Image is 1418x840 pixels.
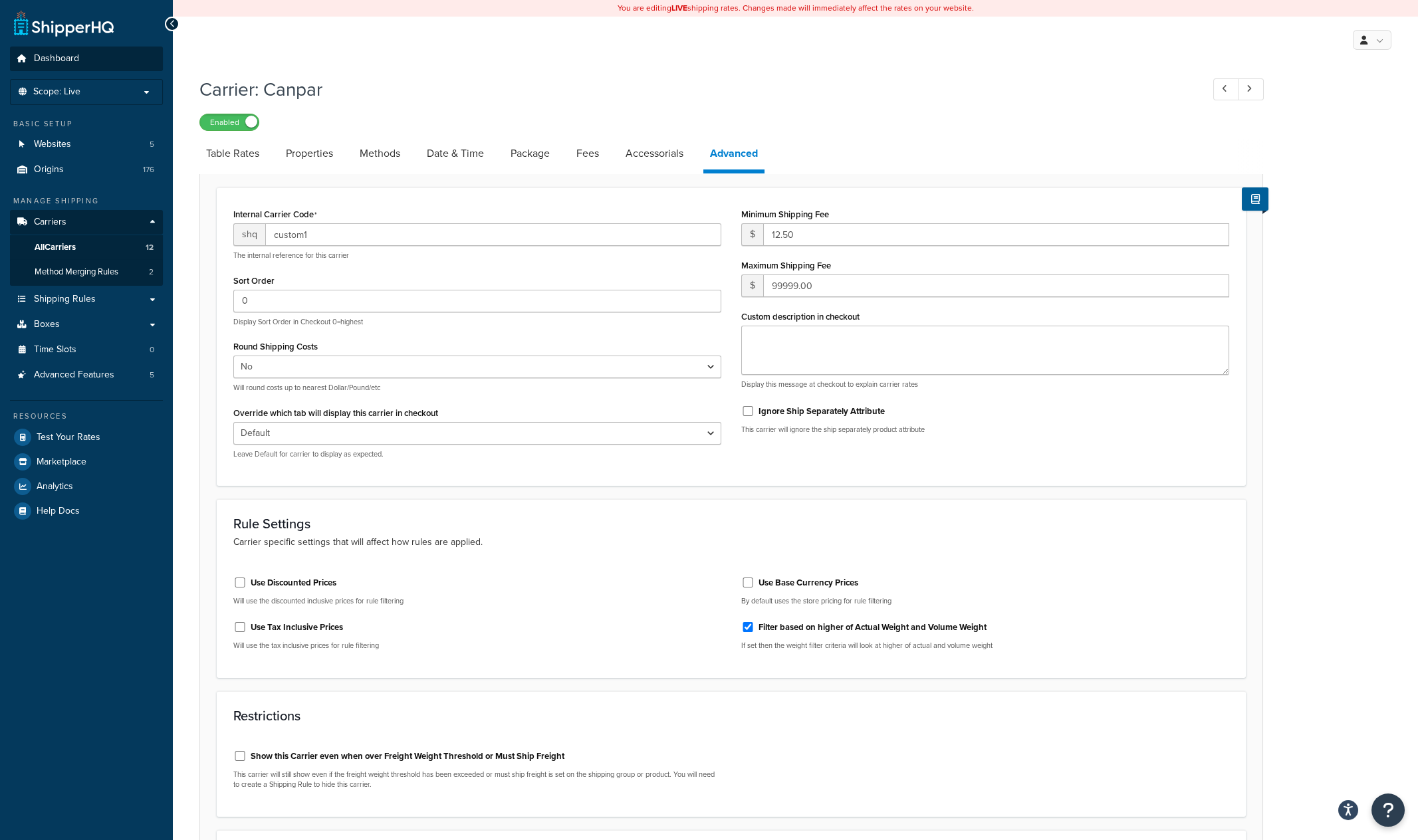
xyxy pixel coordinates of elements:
span: 176 [143,164,154,175]
a: Next Record [1238,78,1264,100]
span: All Carriers [35,242,76,253]
p: Will round costs up to nearest Dollar/Pound/etc [233,383,721,393]
p: If set then the weight filter criteria will look at higher of actual and volume weight [741,641,1229,651]
li: Carriers [10,210,163,286]
a: Previous Record [1213,78,1239,100]
button: Show Help Docs [1242,187,1268,211]
a: Date & Time [420,138,491,169]
a: Table Rates [199,138,266,169]
span: Help Docs [37,506,80,517]
span: 2 [149,266,154,278]
label: Filter based on higher of Actual Weight and Volume Weight [759,621,987,633]
span: Websites [34,139,71,150]
a: Fees [570,138,606,169]
p: The internal reference for this carrier [233,251,721,261]
span: Time Slots [34,344,76,356]
a: Advanced [703,138,765,173]
span: Method Merging Rules [35,266,118,278]
div: Basic Setup [10,118,163,130]
label: Sort Order [233,276,275,286]
div: Manage Shipping [10,195,163,207]
span: 12 [146,242,154,253]
span: Carriers [34,217,66,228]
h1: Carrier: Canpar [199,76,1189,102]
label: Use Discounted Prices [251,577,336,589]
span: 5 [150,139,154,150]
span: $ [741,274,763,297]
a: Test Your Rates [10,425,163,449]
a: Advanced Features5 [10,363,163,387]
a: Origins176 [10,157,163,182]
label: Enabled [200,114,259,130]
span: Origins [34,164,64,175]
p: Will use the discounted inclusive prices for rule filtering [233,596,721,606]
li: Websites [10,132,163,157]
span: shq [233,223,265,246]
span: Test Your Rates [37,432,100,443]
li: Origins [10,157,163,182]
div: Resources [10,411,163,422]
label: Override which tab will display this carrier in checkout [233,408,438,418]
span: Analytics [37,481,73,492]
a: Dashboard [10,47,163,71]
a: Package [504,138,556,169]
a: Boxes [10,312,163,337]
span: Shipping Rules [34,294,96,305]
span: Scope: Live [33,86,80,98]
a: Shipping Rules [10,287,163,312]
span: 0 [150,344,154,356]
span: Advanced Features [34,369,114,381]
b: LIVE [671,2,687,14]
a: Properties [279,138,340,169]
label: Round Shipping Costs [233,342,318,352]
p: Carrier specific settings that will affect how rules are applied. [233,535,1229,550]
span: Boxes [34,319,60,330]
label: Show this Carrier even when over Freight Weight Threshold or Must Ship Freight [251,750,564,762]
label: Maximum Shipping Fee [741,261,831,270]
button: Open Resource Center [1371,793,1405,827]
li: Advanced Features [10,363,163,387]
span: 5 [150,369,154,381]
a: Method Merging Rules2 [10,260,163,284]
a: Carriers [10,210,163,235]
p: This carrier will still show even if the freight weight threshold has been exceeded or must ship ... [233,770,721,790]
a: Analytics [10,474,163,498]
p: Leave Default for carrier to display as expected. [233,449,721,459]
a: Websites5 [10,132,163,157]
span: $ [741,223,763,246]
label: Minimum Shipping Fee [741,209,829,219]
a: Methods [353,138,407,169]
p: Display Sort Order in Checkout 0=highest [233,317,721,327]
h3: Restrictions [233,708,1229,723]
label: Custom description in checkout [741,312,860,322]
a: Marketplace [10,450,163,474]
label: Use Base Currency Prices [759,577,858,589]
label: Use Tax Inclusive Prices [251,621,343,633]
label: Ignore Ship Separately Attribute [759,405,885,417]
a: Help Docs [10,499,163,523]
span: Marketplace [37,457,86,468]
a: Accessorials [619,138,690,169]
li: Time Slots [10,338,163,362]
li: Method Merging Rules [10,260,163,284]
p: This carrier will ignore the ship separately product attribute [741,425,1229,435]
a: AllCarriers12 [10,235,163,260]
a: Time Slots0 [10,338,163,362]
p: Display this message at checkout to explain carrier rates [741,379,1229,389]
p: By default uses the store pricing for rule filtering [741,596,1229,606]
p: Will use the tax inclusive prices for rule filtering [233,641,721,651]
h3: Rule Settings [233,516,1229,531]
label: Internal Carrier Code [233,209,317,220]
span: Dashboard [34,53,79,64]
